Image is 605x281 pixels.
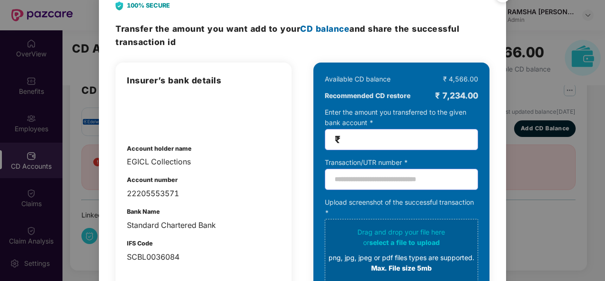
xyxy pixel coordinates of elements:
div: 22205553571 [127,188,280,199]
span: CD balance [300,24,349,34]
div: SCBL0036084 [127,251,280,263]
div: EGICL Collections [127,156,280,168]
b: 100% SECURE [127,1,170,10]
b: Bank Name [127,208,160,215]
div: ₹ 7,234.00 [435,89,478,102]
h3: Transfer the amount and share the successful transaction id [116,22,489,48]
div: Available CD balance [325,74,391,84]
img: login [127,97,176,130]
div: png, jpg, jpeg or pdf files types are supported. [329,253,474,263]
span: select a file to upload [369,238,440,246]
span: you want add to your [207,24,349,34]
div: Drag and drop your file here [329,227,474,273]
span: Drag and drop your file hereorselect a file to uploadpng, jpg, jpeg or pdf files types are suppor... [325,219,478,281]
div: ₹ 4,566.00 [443,74,478,84]
b: IFS Code [127,240,153,247]
img: svg+xml;base64,PHN2ZyB4bWxucz0iaHR0cDovL3d3dy53My5vcmcvMjAwMC9zdmciIHdpZHRoPSIyNCIgaGVpZ2h0PSIyOC... [116,1,123,10]
div: Standard Chartered Bank [127,219,280,231]
b: Recommended CD restore [325,91,410,101]
div: Enter the amount you transferred to the given bank account * [325,107,478,150]
div: Max. File size 5mb [329,263,474,273]
span: ₹ [335,134,340,145]
div: Transaction/UTR number * [325,157,478,168]
b: Account holder name [127,145,192,152]
h3: Insurer’s bank details [127,74,280,87]
div: or [329,237,474,248]
b: Account number [127,176,178,183]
